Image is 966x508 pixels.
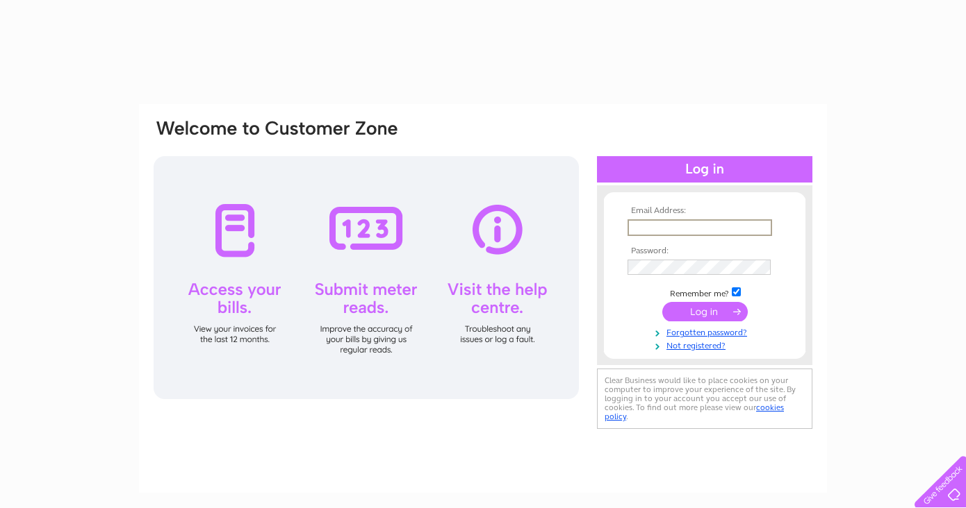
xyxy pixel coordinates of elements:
[624,246,785,256] th: Password:
[624,206,785,216] th: Email Address:
[628,325,785,338] a: Forgotten password?
[662,302,748,321] input: Submit
[597,369,812,429] div: Clear Business would like to place cookies on your computer to improve your experience of the sit...
[624,285,785,299] td: Remember me?
[628,338,785,351] a: Not registered?
[605,403,784,421] a: cookies policy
